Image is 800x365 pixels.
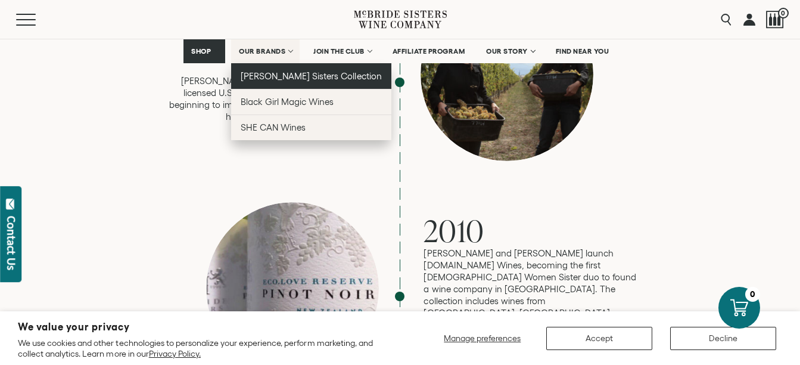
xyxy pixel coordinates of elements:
h2: We value your privacy [18,322,399,332]
span: AFFILIATE PROGRAM [393,47,465,55]
a: SHE CAN Wines [231,115,391,140]
a: SHOP [183,39,225,63]
button: Mobile Menu Trigger [16,14,59,26]
a: JOIN THE CLUB [306,39,379,63]
div: 0 [745,287,760,302]
span: SHE CAN Wines [241,122,306,132]
button: Manage preferences [437,327,528,350]
span: FIND NEAR YOU [556,47,609,55]
a: [PERSON_NAME] Sisters Collection [231,63,391,89]
a: FIND NEAR YOU [548,39,617,63]
span: 0 [778,8,789,18]
a: Privacy Policy. [149,349,201,358]
a: OUR BRANDS [231,39,300,63]
a: OUR STORY [478,39,542,63]
span: JOIN THE CLUB [313,47,365,55]
span: OUR BRANDS [239,47,285,55]
span: [PERSON_NAME] Sisters Collection [241,71,382,81]
span: SHOP [191,47,211,55]
p: [PERSON_NAME] and [PERSON_NAME] become licensed U.S. Federal importers and distributors, beginnin... [161,75,376,123]
span: 2010 [424,210,484,251]
p: We use cookies and other technologies to personalize your experience, perform marketing, and coll... [18,338,399,359]
div: Contact Us [5,216,17,270]
span: OUR STORY [486,47,528,55]
a: Black Girl Magic Wines [231,89,391,115]
span: Black Girl Magic Wines [241,97,334,107]
span: Manage preferences [444,333,521,343]
a: AFFILIATE PROGRAM [385,39,473,63]
button: Decline [670,327,776,350]
button: Accept [546,327,652,350]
